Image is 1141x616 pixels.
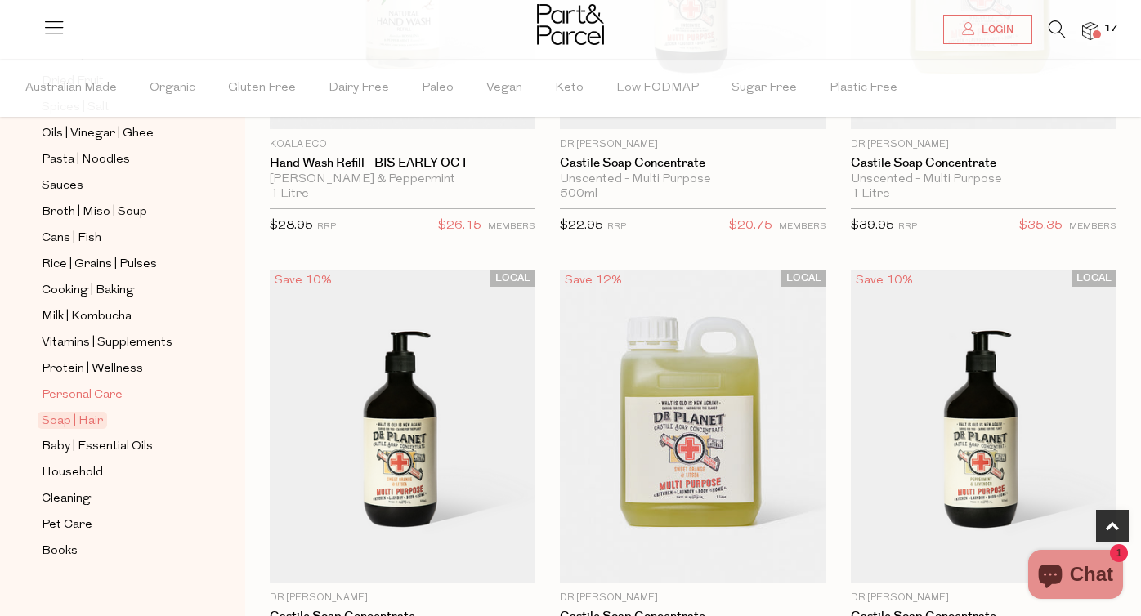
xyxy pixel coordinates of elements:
span: Cooking | Baking [42,281,134,301]
small: MEMBERS [1069,222,1116,231]
span: Broth | Miso | Soup [42,203,147,222]
small: RRP [317,222,336,231]
a: Login [943,15,1032,44]
img: Castile Soap Concentrate [851,269,1116,583]
a: Milk | Kombucha [42,306,190,327]
span: Sauces [42,176,83,196]
div: [PERSON_NAME] & Peppermint [270,172,535,187]
span: Dairy Free [329,60,389,117]
span: Pet Care [42,516,92,535]
p: Dr [PERSON_NAME] [560,591,826,605]
a: Soap | Hair [42,411,190,431]
a: Hand Wash Refill - BIS EARLY OCT [270,156,535,171]
span: $26.15 [438,216,481,237]
p: Koala Eco [270,137,535,152]
img: Part&Parcel [537,4,604,45]
span: Organic [150,60,195,117]
span: LOCAL [490,270,535,287]
span: Low FODMAP [616,60,699,117]
a: Pet Care [42,515,190,535]
span: LOCAL [1072,270,1116,287]
span: $28.95 [270,220,313,232]
a: Cooking | Baking [42,280,190,301]
small: MEMBERS [779,222,826,231]
span: Plastic Free [830,60,897,117]
span: Books [42,542,78,561]
span: Household [42,463,103,483]
a: 17 [1082,22,1098,39]
a: Cleaning [42,489,190,509]
span: Keto [555,60,584,117]
a: Rice | Grains | Pulses [42,254,190,275]
span: $20.75 [729,216,772,237]
span: Protein | Wellness [42,359,143,379]
span: $39.95 [851,220,894,232]
small: RRP [898,222,917,231]
span: 1 Litre [851,187,890,202]
a: Baby | Essential Oils [42,436,190,457]
span: $35.35 [1019,216,1063,237]
span: Cans | Fish [42,229,101,248]
img: Castile Soap Concentrate [270,269,535,583]
a: Sauces [42,176,190,196]
a: Household [42,462,190,483]
span: Pasta | Noodles [42,150,130,170]
div: Unscented - Multi Purpose [560,172,826,187]
span: Vegan [486,60,522,117]
span: Oils | Vinegar | Ghee [42,124,154,144]
span: Paleo [422,60,454,117]
span: Soap | Hair [38,412,107,429]
span: 17 [1100,21,1121,36]
a: Castile Soap Concentrate [851,156,1116,171]
p: Dr [PERSON_NAME] [560,137,826,152]
div: Unscented - Multi Purpose [851,172,1116,187]
a: Castile Soap Concentrate [560,156,826,171]
span: Australian Made [25,60,117,117]
span: $22.95 [560,220,603,232]
span: Vitamins | Supplements [42,333,172,353]
a: Protein | Wellness [42,359,190,379]
a: Broth | Miso | Soup [42,202,190,222]
span: Baby | Essential Oils [42,437,153,457]
div: Save 12% [560,270,627,292]
span: Gluten Free [228,60,296,117]
img: Castile Soap Concentrate [560,269,826,583]
span: 1 Litre [270,187,309,202]
p: Dr [PERSON_NAME] [270,591,535,605]
div: Save 10% [851,270,918,292]
a: Oils | Vinegar | Ghee [42,123,190,144]
a: Pasta | Noodles [42,150,190,170]
div: Save 10% [270,270,337,292]
span: Rice | Grains | Pulses [42,255,157,275]
span: Sugar Free [732,60,797,117]
p: Dr [PERSON_NAME] [851,137,1116,152]
inbox-online-store-chat: Shopify online store chat [1023,550,1128,603]
a: Vitamins | Supplements [42,333,190,353]
small: MEMBERS [488,222,535,231]
span: Milk | Kombucha [42,307,132,327]
a: Books [42,541,190,561]
small: RRP [607,222,626,231]
span: Personal Care [42,386,123,405]
a: Cans | Fish [42,228,190,248]
span: 500ml [560,187,597,202]
span: LOCAL [781,270,826,287]
p: Dr [PERSON_NAME] [851,591,1116,605]
a: Personal Care [42,385,190,405]
span: Cleaning [42,489,91,509]
span: Login [978,23,1013,37]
